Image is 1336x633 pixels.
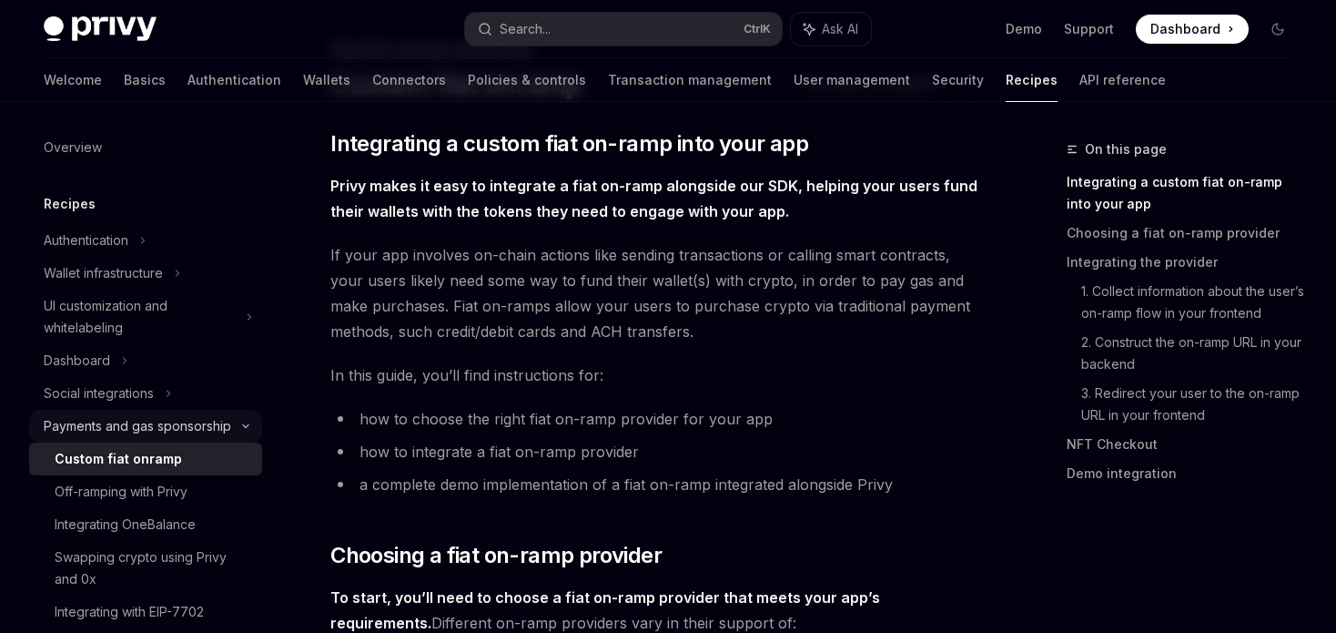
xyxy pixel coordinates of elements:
div: Off-ramping with Privy [55,481,187,503]
li: how to integrate a fiat on-ramp provider [330,439,983,465]
div: Integrating OneBalance [55,514,196,536]
a: Recipes [1006,58,1058,102]
a: Integrating OneBalance [29,508,262,541]
span: Dashboard [1150,20,1220,38]
span: Ctrl K [744,22,771,36]
a: Authentication [187,58,281,102]
button: Search...CtrlK [465,13,783,46]
a: NFT Checkout [1067,430,1307,459]
li: a complete demo implementation of a fiat on-ramp integrated alongside Privy [330,472,983,497]
span: Ask AI [822,20,858,38]
span: Choosing a fiat on-ramp provider [330,541,662,570]
span: On this page [1085,138,1167,160]
a: Connectors [372,58,446,102]
a: Choosing a fiat on-ramp provider [1067,219,1307,248]
div: Overview [44,137,102,158]
a: Custom fiat onramp [29,443,262,475]
a: Integrating a custom fiat on-ramp into your app [1067,168,1307,219]
div: Swapping crypto using Privy and 0x [55,546,251,590]
a: Integrating with EIP-7702 [29,596,262,628]
a: Dashboard [1136,15,1249,44]
a: Swapping crypto using Privy and 0x [29,541,262,596]
img: dark logo [44,16,157,42]
a: Welcome [44,58,102,102]
div: Integrating with EIP-7702 [55,601,204,623]
a: Integrating the provider [1067,248,1307,277]
a: Security [932,58,984,102]
a: Wallets [303,58,350,102]
a: Policies & controls [468,58,586,102]
a: Transaction management [608,58,772,102]
a: User management [794,58,910,102]
div: UI customization and whitelabeling [44,295,235,339]
a: Basics [124,58,166,102]
li: how to choose the right fiat on-ramp provider for your app [330,406,983,432]
a: Demo [1006,20,1042,38]
a: API reference [1079,58,1166,102]
strong: To start, you’ll need to choose a fiat on-ramp provider that meets your app’s requirements. [330,588,880,632]
a: Overview [29,131,262,164]
button: Toggle dark mode [1263,15,1292,44]
h5: Recipes [44,193,96,215]
a: Off-ramping with Privy [29,475,262,508]
button: Ask AI [791,13,871,46]
a: 2. Construct the on-ramp URL in your backend [1081,328,1307,379]
span: If your app involves on-chain actions like sending transactions or calling smart contracts, your ... [330,242,983,344]
a: 3. Redirect your user to the on-ramp URL in your frontend [1081,379,1307,430]
a: Demo integration [1067,459,1307,488]
span: In this guide, you’ll find instructions for: [330,362,983,388]
a: 1. Collect information about the user’s on-ramp flow in your frontend [1081,277,1307,328]
strong: Privy makes it easy to integrate a fiat on-ramp alongside our SDK, helping your users fund their ... [330,177,977,220]
div: Social integrations [44,383,154,404]
div: Payments and gas sponsorship [44,415,231,437]
div: Authentication [44,230,128,251]
a: Support [1064,20,1114,38]
span: Integrating a custom fiat on-ramp into your app [330,129,808,158]
div: Custom fiat onramp [55,448,182,470]
div: Dashboard [44,350,110,372]
div: Search... [500,18,551,40]
div: Wallet infrastructure [44,262,163,284]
